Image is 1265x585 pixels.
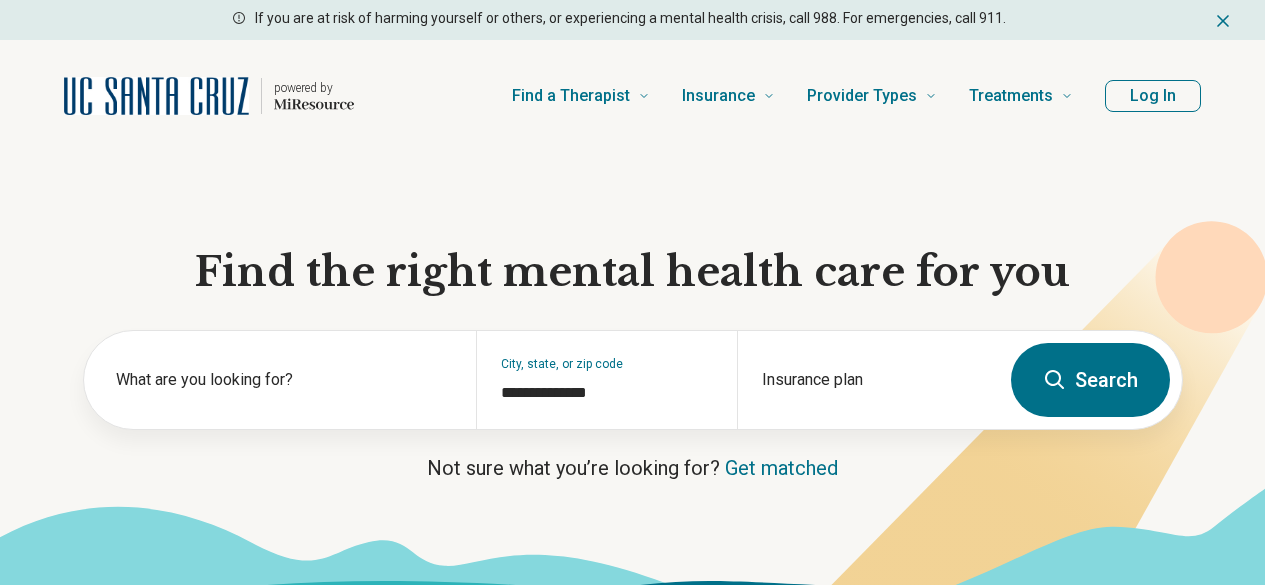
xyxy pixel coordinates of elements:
p: If you are at risk of harming yourself or others, or experiencing a mental health crisis, call 98... [255,8,1006,29]
p: Not sure what you’re looking for? [83,454,1183,482]
label: What are you looking for? [116,368,452,392]
a: Home page [64,64,354,128]
h1: Find the right mental health care for you [83,246,1183,298]
span: Insurance [682,82,755,110]
button: Search [1011,343,1170,417]
span: Find a Therapist [512,82,630,110]
a: Treatments [969,56,1073,136]
a: Provider Types [807,56,937,136]
span: Provider Types [807,82,917,110]
p: powered by [274,80,354,96]
a: Get matched [725,456,838,480]
a: Insurance [682,56,775,136]
button: Log In [1105,80,1201,112]
a: Find a Therapist [512,56,650,136]
span: Treatments [969,82,1053,110]
button: Dismiss [1213,8,1233,32]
